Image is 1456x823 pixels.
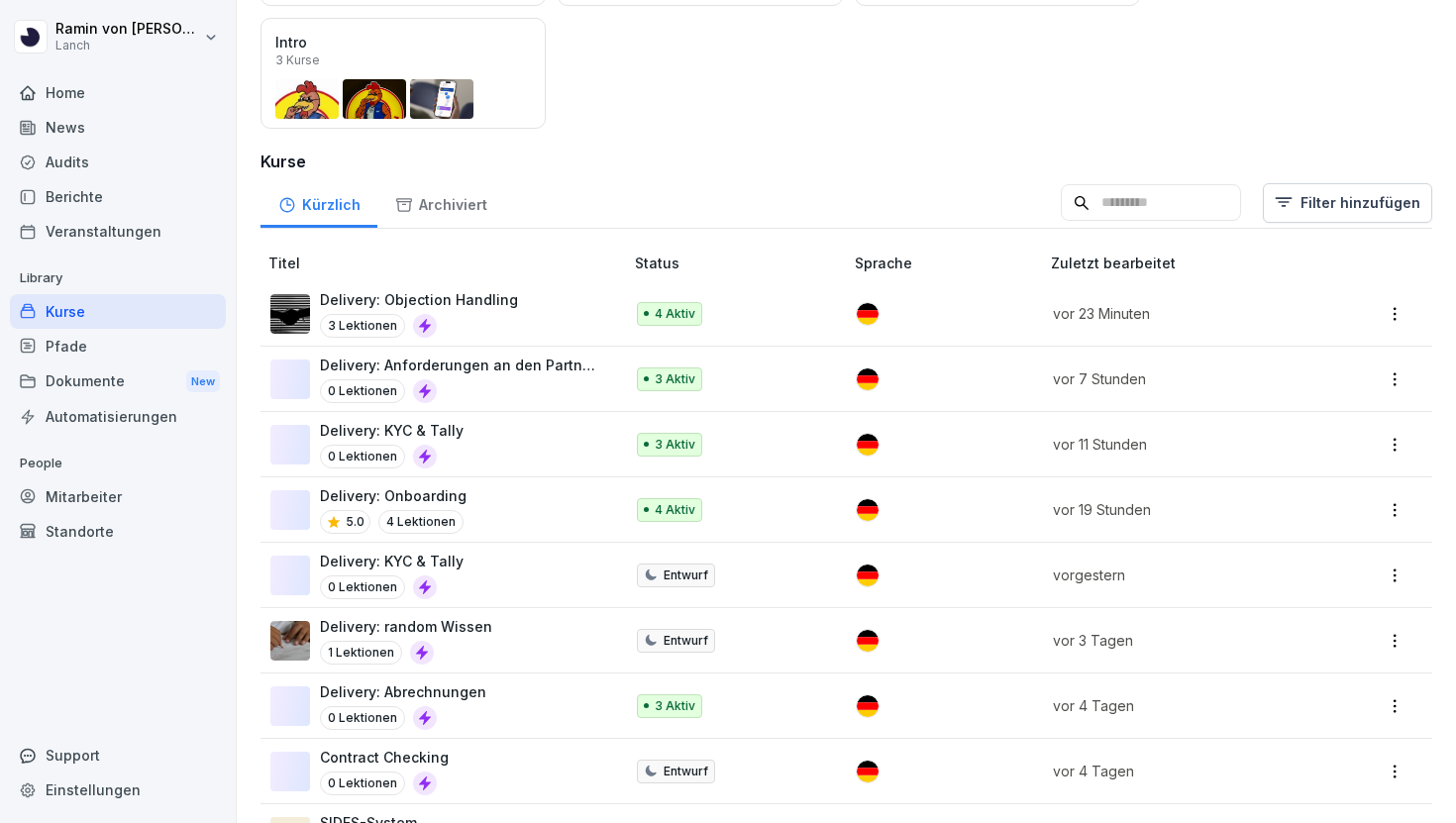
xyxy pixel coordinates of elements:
[10,479,226,514] a: Mitarbeiter
[857,303,879,325] img: de.svg
[1053,434,1310,455] p: vor 11 Stunden
[655,697,695,715] p: 3 Aktiv
[320,420,464,441] p: Delivery: KYC & Tally
[655,305,695,323] p: 4 Aktiv
[10,145,226,179] a: Audits
[275,34,307,51] p: Intro
[655,501,695,519] p: 4 Aktiv
[1053,499,1310,520] p: vor 19 Stunden
[1051,253,1334,273] p: Zuletzt bearbeitet
[378,510,464,534] p: 4 Lektionen
[10,772,226,807] a: Einstellungen
[1053,695,1310,716] p: vor 4 Tagen
[320,706,405,730] p: 0 Lektionen
[10,179,226,214] a: Berichte
[10,214,226,249] a: Veranstaltungen
[664,763,708,780] p: Entwurf
[320,551,464,571] p: Delivery: KYC & Tally
[260,18,546,129] a: Intro3 Kurse
[857,761,879,782] img: de.svg
[1053,303,1310,324] p: vor 23 Minuten
[320,616,492,637] p: Delivery: random Wissen
[320,575,405,599] p: 0 Lektionen
[10,363,226,400] div: Dokumente
[260,177,377,228] a: Kürzlich
[857,630,879,652] img: de.svg
[320,379,405,403] p: 0 Lektionen
[260,150,1432,173] h3: Kurse
[320,641,402,665] p: 1 Lektionen
[655,370,695,388] p: 3 Aktiv
[320,485,467,506] p: Delivery: Onboarding
[186,370,220,393] div: New
[320,681,486,702] p: Delivery: Abrechnungen
[10,738,226,772] div: Support
[10,363,226,400] a: DokumenteNew
[10,110,226,145] a: News
[635,253,848,273] p: Status
[10,294,226,329] a: Kurse
[270,294,310,334] img: uim5gx7fz7npk6ooxrdaio0l.png
[10,448,226,479] p: People
[55,39,200,52] p: Lanch
[857,434,879,456] img: de.svg
[320,355,603,375] p: Delivery: Anforderungen an den Partner (Hygiene und Sign Criteria)
[1053,630,1310,651] p: vor 3 Tagen
[1053,565,1310,585] p: vorgestern
[10,262,226,294] p: Library
[275,52,320,67] p: 3 Kurse
[664,632,708,650] p: Entwurf
[268,253,627,273] p: Titel
[320,772,405,795] p: 0 Lektionen
[655,436,695,454] p: 3 Aktiv
[270,621,310,661] img: mpfmley57t9j09lh7hbj74ms.png
[377,177,504,228] a: Archiviert
[857,368,879,390] img: de.svg
[10,399,226,434] a: Automatisierungen
[664,566,708,584] p: Entwurf
[857,695,879,717] img: de.svg
[55,21,200,38] p: Ramin von [PERSON_NAME]
[857,499,879,521] img: de.svg
[346,513,364,531] p: 5.0
[10,75,226,110] a: Home
[320,445,405,468] p: 0 Lektionen
[1053,761,1310,781] p: vor 4 Tagen
[320,289,518,310] p: Delivery: Objection Handling
[10,514,226,549] a: Standorte
[1053,368,1310,389] p: vor 7 Stunden
[10,329,226,363] a: Pfade
[1263,183,1432,223] button: Filter hinzufügen
[320,314,405,338] p: 3 Lektionen
[855,253,1043,273] p: Sprache
[857,565,879,586] img: de.svg
[320,747,449,768] p: Contract Checking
